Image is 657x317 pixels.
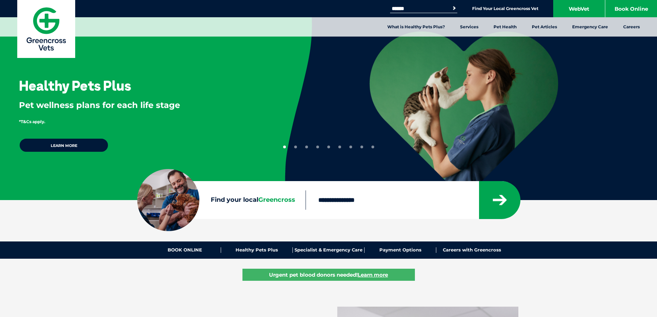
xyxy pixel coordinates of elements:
button: 5 of 9 [327,146,330,148]
a: Services [452,17,486,37]
a: What is Healthy Pets Plus? [380,17,452,37]
a: Payment Options [365,247,436,253]
button: 8 of 9 [360,146,363,148]
button: 2 of 9 [294,146,297,148]
p: Pet wellness plans for each life stage [19,99,262,111]
h3: Healthy Pets Plus [19,79,131,92]
a: Find Your Local Greencross Vet [472,6,538,11]
button: 6 of 9 [338,146,341,148]
button: 1 of 9 [283,146,286,148]
button: 4 of 9 [316,146,319,148]
button: Search [451,5,458,12]
span: Greencross [258,196,295,204]
a: Urgent pet blood donors needed!Learn more [242,269,415,281]
span: *T&Cs apply. [19,119,45,124]
a: Healthy Pets Plus [221,247,293,253]
a: Careers [616,17,647,37]
a: Emergency Care [565,17,616,37]
a: Learn more [19,138,109,152]
u: Learn more [358,271,388,278]
a: Careers with Greencross [436,247,508,253]
a: Specialist & Emergency Care [293,247,365,253]
button: 7 of 9 [349,146,352,148]
a: BOOK ONLINE [149,247,221,253]
button: 3 of 9 [305,146,308,148]
a: Pet Health [486,17,524,37]
label: Find your local [137,195,306,205]
a: Pet Articles [524,17,565,37]
button: 9 of 9 [371,146,374,148]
